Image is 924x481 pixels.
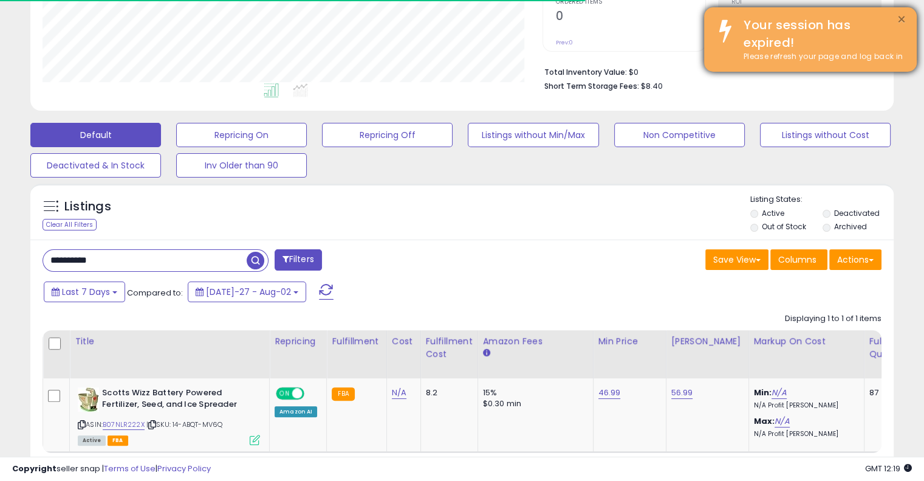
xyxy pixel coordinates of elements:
[426,387,468,398] div: 8.2
[12,463,211,475] div: seller snap | |
[322,123,453,147] button: Repricing Off
[833,208,879,218] label: Deactivated
[556,9,705,26] h2: 0
[275,406,317,417] div: Amazon AI
[829,249,881,270] button: Actions
[785,313,881,325] div: Displaying 1 to 1 of 1 items
[468,123,598,147] button: Listings without Min/Max
[556,39,573,46] small: Prev: 0
[303,389,322,399] span: OFF
[754,401,855,410] p: N/A Profit [PERSON_NAME]
[770,249,827,270] button: Columns
[108,435,128,446] span: FBA
[598,387,621,399] a: 46.99
[760,123,891,147] button: Listings without Cost
[778,254,816,266] span: Columns
[865,463,912,474] span: 2025-08-12 12:19 GMT
[734,16,908,51] div: Your session has expired!
[78,435,106,446] span: All listings currently available for purchase on Amazon
[78,387,260,444] div: ASIN:
[62,286,110,298] span: Last 7 Days
[43,219,97,230] div: Clear All Filters
[869,387,907,398] div: 87
[641,80,663,92] span: $8.40
[833,221,866,232] label: Archived
[30,123,161,147] button: Default
[426,335,473,361] div: Fulfillment Cost
[78,387,99,412] img: 41sno0gWAyL._SL40_.jpg
[127,287,183,299] span: Compared to:
[64,198,111,215] h5: Listings
[206,286,291,298] span: [DATE]-27 - Aug-02
[775,415,789,427] a: N/A
[176,153,307,178] button: Inv Older than 90
[598,335,661,348] div: Min Price
[762,221,806,232] label: Out of Stock
[772,387,786,399] a: N/A
[483,348,490,359] small: Amazon Fees.
[897,12,906,27] button: ×
[392,335,416,348] div: Cost
[102,387,250,413] b: Scotts Wizz Battery Powered Fertilizer, Seed, and Ice Spreader
[544,81,639,91] b: Short Term Storage Fees:
[869,335,911,361] div: Fulfillable Quantity
[544,67,627,77] b: Total Inventory Value:
[705,249,768,270] button: Save View
[12,463,56,474] strong: Copyright
[332,335,381,348] div: Fulfillment
[671,387,693,399] a: 56.99
[734,51,908,63] div: Please refresh your page and log back in
[392,387,406,399] a: N/A
[750,194,894,206] p: Listing States:
[44,282,125,302] button: Last 7 Days
[275,249,322,271] button: Filters
[754,387,772,398] b: Min:
[483,398,584,409] div: $0.30 min
[544,64,872,78] li: $0
[277,389,292,399] span: ON
[748,330,864,378] th: The percentage added to the cost of goods (COGS) that forms the calculator for Min & Max prices.
[275,335,321,348] div: Repricing
[146,420,222,429] span: | SKU: 14-ABQT-MV6Q
[754,335,859,348] div: Markup on Cost
[614,123,745,147] button: Non Competitive
[176,123,307,147] button: Repricing On
[754,430,855,438] p: N/A Profit [PERSON_NAME]
[332,387,354,401] small: FBA
[483,335,588,348] div: Amazon Fees
[103,420,145,430] a: B07NLR222X
[104,463,156,474] a: Terms of Use
[762,208,784,218] label: Active
[671,335,744,348] div: [PERSON_NAME]
[188,282,306,302] button: [DATE]-27 - Aug-02
[30,153,161,178] button: Deactivated & In Stock
[754,415,775,427] b: Max:
[157,463,211,474] a: Privacy Policy
[75,335,264,348] div: Title
[483,387,584,398] div: 15%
